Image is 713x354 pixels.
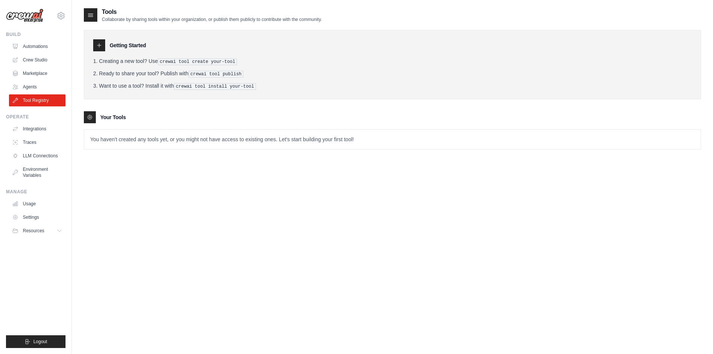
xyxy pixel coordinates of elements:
[6,114,65,120] div: Operate
[174,83,256,90] pre: crewai tool install your-tool
[102,7,322,16] h2: Tools
[9,198,65,210] a: Usage
[9,54,65,66] a: Crew Studio
[158,58,237,65] pre: crewai tool create your-tool
[9,40,65,52] a: Automations
[93,70,692,78] li: Ready to share your tool? Publish with
[110,42,146,49] h3: Getting Started
[9,81,65,93] a: Agents
[9,225,65,237] button: Resources
[9,211,65,223] a: Settings
[9,150,65,162] a: LLM Connections
[23,228,44,234] span: Resources
[9,163,65,181] a: Environment Variables
[93,82,692,90] li: Want to use a tool? Install it with
[93,57,692,65] li: Creating a new tool? Use
[6,335,65,348] button: Logout
[9,123,65,135] a: Integrations
[9,94,65,106] a: Tool Registry
[33,339,47,345] span: Logout
[189,71,244,78] pre: crewai tool publish
[9,67,65,79] a: Marketplace
[6,9,43,23] img: Logo
[102,16,322,22] p: Collaborate by sharing tools within your organization, or publish them publicly to contribute wit...
[100,114,126,121] h3: Your Tools
[9,136,65,148] a: Traces
[84,130,701,149] p: You haven't created any tools yet, or you might not have access to existing ones. Let's start bui...
[6,189,65,195] div: Manage
[6,31,65,37] div: Build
